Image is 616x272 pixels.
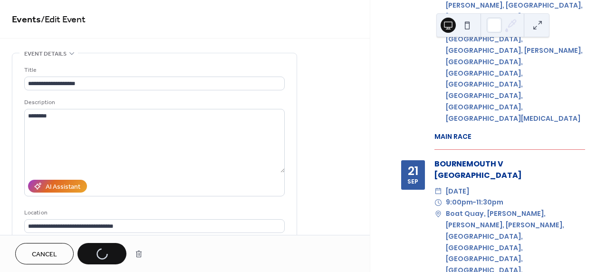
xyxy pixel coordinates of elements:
span: [DATE] [446,186,469,197]
span: 11:30pm [476,197,503,208]
a: Events [12,10,41,29]
span: - [473,197,476,208]
div: ​ [434,186,442,197]
button: Cancel [15,243,74,264]
div: Location [24,208,283,218]
div: MAIN RACE [434,132,585,142]
div: ​ [434,197,442,208]
span: 9:00pm [446,197,473,208]
div: Description [24,97,283,107]
div: Title [24,65,283,75]
div: AI Assistant [46,182,80,192]
div: 21 [408,165,418,177]
span: Event details [24,49,67,59]
button: AI Assistant [28,180,87,193]
div: ​ [434,208,442,220]
span: / Edit Event [41,10,86,29]
div: Sep [407,179,418,185]
div: BOURNEMOUTH V [GEOGRAPHIC_DATA] [434,158,585,181]
span: Cancel [32,250,57,260]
